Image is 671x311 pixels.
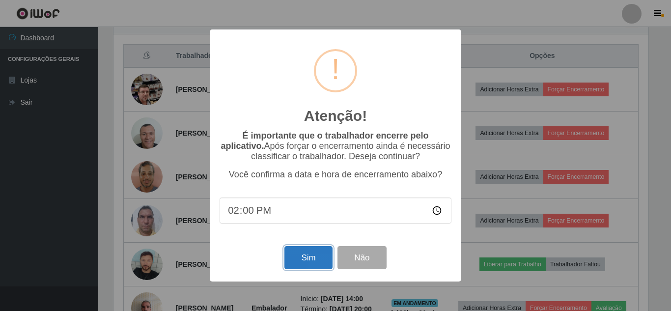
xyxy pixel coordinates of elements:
p: Você confirma a data e hora de encerramento abaixo? [220,170,451,180]
button: Não [337,246,386,269]
h2: Atenção! [304,107,367,125]
b: É importante que o trabalhador encerre pelo aplicativo. [221,131,428,151]
button: Sim [284,246,332,269]
p: Após forçar o encerramento ainda é necessário classificar o trabalhador. Deseja continuar? [220,131,451,162]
